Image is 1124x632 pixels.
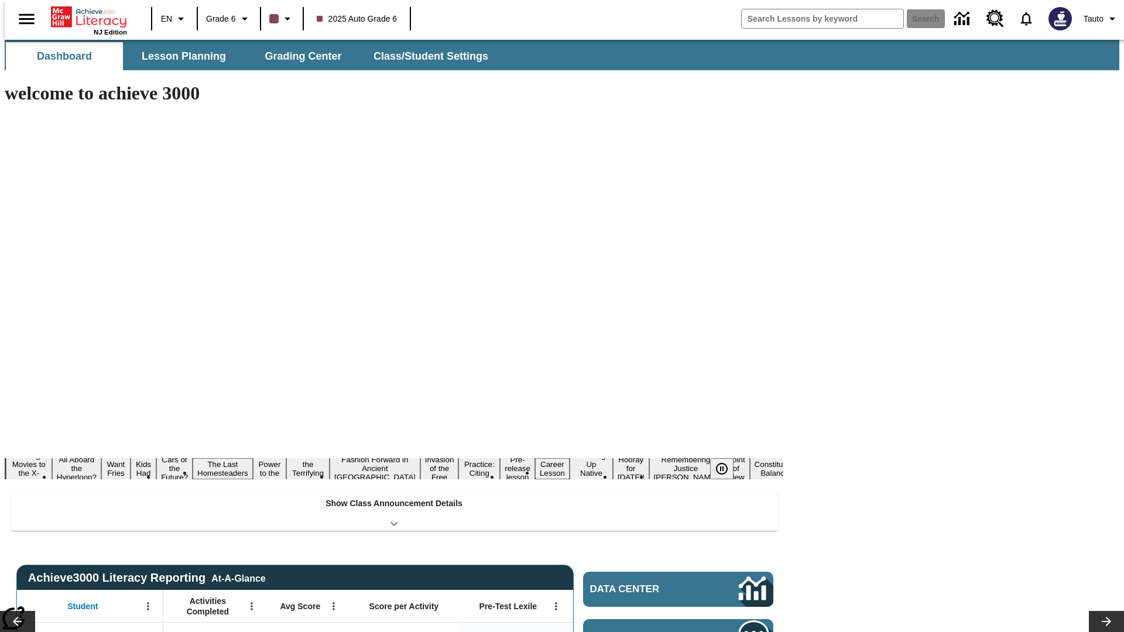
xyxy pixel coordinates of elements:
button: Language: EN, Select a language [156,8,193,29]
div: SubNavbar [5,42,499,70]
a: Resource Center, Will open in new tab [979,3,1011,35]
button: Slide 8 Attack of the Terrifying Tomatoes [286,449,330,488]
a: Notifications [1011,4,1041,34]
span: Data Center [590,583,700,595]
button: Grading Center [245,42,362,70]
button: Slide 13 Career Lesson [535,458,570,479]
button: Grade: Grade 6, Select a grade [201,8,256,29]
span: Avg Score [280,601,320,612]
span: Pre-Test Lexile [479,601,537,612]
div: At-A-Glance [211,571,265,584]
a: Data Center [583,572,773,607]
span: NJ Edition [94,29,127,36]
button: Slide 3 Do You Want Fries With That? [101,441,131,497]
button: Slide 4 Dirty Jobs Kids Had To Do [131,441,156,497]
div: Show Class Announcement Details [11,490,777,531]
button: Slide 16 Remembering Justice O'Connor [649,454,723,483]
span: Tauto [1084,13,1104,25]
button: Slide 9 Fashion Forward in Ancient Rome [330,454,420,483]
img: Avatar [1048,7,1072,30]
button: Open Menu [243,597,261,615]
button: Slide 5 Cars of the Future? [156,454,193,483]
button: Class color is dark brown. Change class color [265,8,299,29]
a: Data Center [947,3,979,35]
div: Home [51,4,127,36]
button: Slide 15 Hooray for Constitution Day! [613,454,649,483]
div: Pause [710,458,745,479]
button: Profile/Settings [1079,8,1124,29]
button: Select a new avatar [1041,4,1079,34]
button: Slide 6 The Last Homesteaders [193,458,253,479]
button: Slide 10 The Invasion of the Free CD [420,445,459,492]
span: Activities Completed [169,596,246,617]
button: Lesson Planning [125,42,242,70]
button: Dashboard [6,42,123,70]
button: Open side menu [9,2,44,36]
span: Score per Activity [369,601,439,612]
button: Pause [710,458,734,479]
button: Class/Student Settings [364,42,498,70]
button: Open Menu [547,597,565,615]
button: Lesson carousel, Next [1089,611,1124,632]
button: Slide 14 Cooking Up Native Traditions [570,449,613,488]
button: Slide 11 Mixed Practice: Citing Evidence [458,449,500,488]
button: Slide 18 The Constitution's Balancing Act [750,449,806,488]
button: Slide 2 All Aboard the Hyperloop? [52,454,101,483]
input: search field [742,9,903,28]
button: Open Menu [325,597,342,615]
span: 2025 Auto Grade 6 [317,13,397,25]
a: Home [51,5,127,29]
button: Slide 12 Pre-release lesson [500,454,535,483]
span: EN [161,13,172,25]
h1: welcome to achieve 3000 [5,83,783,104]
span: Grade 6 [206,13,236,25]
span: Student [67,601,98,612]
p: Show Class Announcement Details [325,497,462,510]
div: SubNavbar [5,40,1119,70]
button: Slide 7 Solar Power to the People [253,449,287,488]
span: Achieve3000 Literacy Reporting [28,571,266,585]
button: Slide 1 Taking Movies to the X-Dimension [6,449,52,488]
button: Open Menu [139,597,157,615]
